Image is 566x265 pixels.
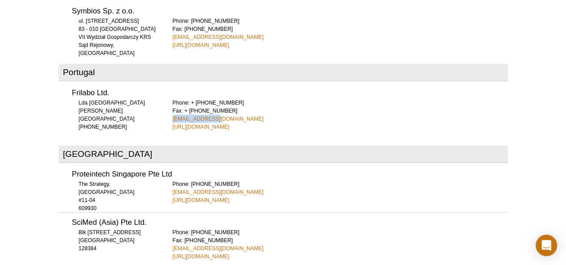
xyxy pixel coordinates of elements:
a: [URL][DOMAIN_NAME] [173,123,230,131]
a: [URL][DOMAIN_NAME] [173,196,230,204]
div: The Strategy, [GEOGRAPHIC_DATA] #11-04 609930 [72,180,162,212]
h2: [GEOGRAPHIC_DATA] [59,146,508,163]
a: [URL][DOMAIN_NAME] [173,41,230,49]
a: [EMAIL_ADDRESS][DOMAIN_NAME] [173,188,264,196]
a: [EMAIL_ADDRESS][DOMAIN_NAME] [173,33,264,41]
a: [EMAIL_ADDRESS][DOMAIN_NAME] [173,115,264,123]
div: Phone: [PHONE_NUMBER] [173,180,508,204]
h3: Symbios Sp. z o.o. [72,8,508,15]
div: Phone: + [PHONE_NUMBER] Fax: + [PHONE_NUMBER] [173,99,508,131]
div: Blk [STREET_ADDRESS] [GEOGRAPHIC_DATA] 128384 [72,228,162,252]
div: Phone: [PHONE_NUMBER] Fax: [PHONE_NUMBER] [173,17,508,49]
h3: SciMed (Asia) Pte Ltd. [72,219,508,227]
div: Open Intercom Messenger [536,235,557,256]
a: [URL][DOMAIN_NAME] [173,252,230,261]
div: Lda [GEOGRAPHIC_DATA][PERSON_NAME] [GEOGRAPHIC_DATA] [PHONE_NUMBER] [72,99,162,131]
div: ul. [STREET_ADDRESS] 83 - 010 [GEOGRAPHIC_DATA] VII Wydział Gospodarczy KRS Sąd Rejonowy, [GEOGRA... [72,17,162,57]
h3: Frilabo Ltd. [72,89,508,97]
div: Phone: [PHONE_NUMBER] Fax: [PHONE_NUMBER] [173,228,508,261]
h2: Portugal [59,64,508,81]
h3: Proteintech Singapore Pte Ltd [72,171,508,178]
a: [EMAIL_ADDRESS][DOMAIN_NAME] [173,244,264,252]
